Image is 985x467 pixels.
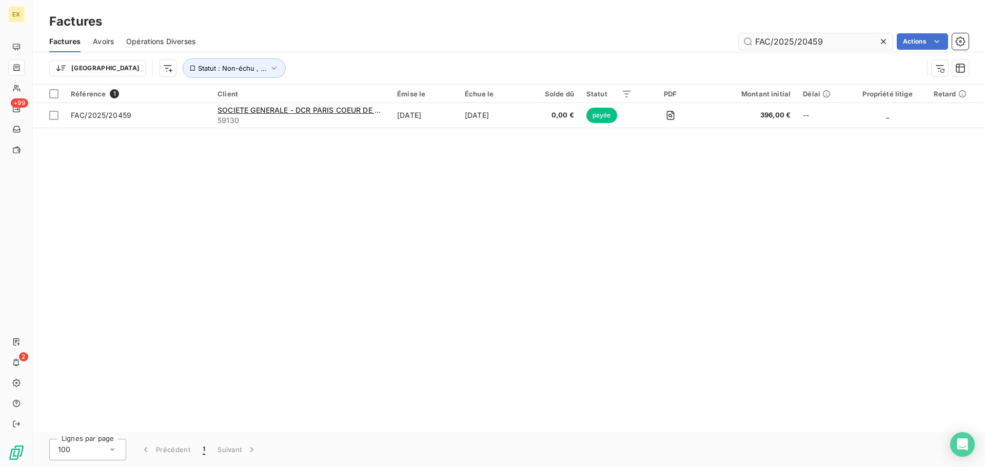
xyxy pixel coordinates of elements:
[196,439,211,460] button: 1
[8,6,25,23] div: EX
[586,108,617,123] span: payée
[218,90,385,98] div: Client
[49,60,146,76] button: [GEOGRAPHIC_DATA]
[897,33,948,50] button: Actions
[218,106,390,114] span: SOCIETE GENERALE - DCR PARIS COEUR DE CITE
[397,90,452,98] div: Émise le
[126,36,195,47] span: Opérations Diverses
[854,90,921,98] div: Propriété litige
[739,33,893,50] input: Rechercher
[71,111,131,119] span: FAC/2025/20459
[533,90,574,98] div: Solde dû
[934,90,979,98] div: Retard
[708,110,791,120] span: 396,00 €
[19,352,28,361] span: 2
[203,444,205,455] span: 1
[950,432,975,457] div: Open Intercom Messenger
[49,12,102,31] h3: Factures
[134,439,196,460] button: Précédent
[586,90,633,98] div: Statut
[183,58,286,78] button: Statut : Non-échu , ...
[211,439,263,460] button: Suivant
[391,103,459,128] td: [DATE]
[644,90,696,98] div: PDF
[11,98,28,108] span: +99
[110,89,119,98] span: 1
[49,36,81,47] span: Factures
[93,36,114,47] span: Avoirs
[533,110,574,120] span: 0,00 €
[218,115,385,126] span: 59130
[459,103,527,128] td: [DATE]
[803,90,841,98] div: Délai
[465,90,521,98] div: Échue le
[797,103,848,128] td: --
[886,111,889,119] span: _
[58,444,70,455] span: 100
[198,64,267,72] span: Statut : Non-échu , ...
[71,90,106,98] span: Référence
[708,90,791,98] div: Montant initial
[8,444,25,461] img: Logo LeanPay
